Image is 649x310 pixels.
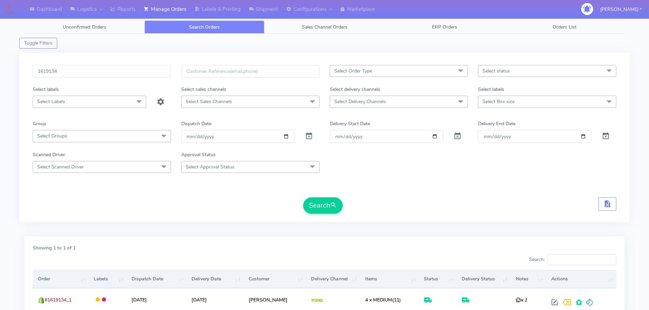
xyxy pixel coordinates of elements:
button: [PERSON_NAME] [595,2,647,16]
input: Order Id [33,65,171,78]
button: Toggle Filters [19,38,57,49]
label: Delivery End Date [478,120,515,127]
label: Select labels [33,86,59,93]
span: Select Order Type [334,68,372,74]
span: Select Box size [482,98,514,105]
label: Scanned Driver [33,151,65,158]
img: Yodel [311,299,323,302]
th: Order: activate to sort column ascending [33,270,89,288]
span: Select Delivery Channels [334,98,386,105]
span: Select Groups [37,133,67,139]
span: Select Labels [37,98,65,105]
th: Actions: activate to sort column ascending [546,270,616,288]
label: Dispatch Date [181,120,211,127]
span: Sales Channel Orders [302,24,347,30]
th: Status: activate to sort column ascending [419,270,457,288]
span: Unconfirmed Orders [63,24,106,30]
th: Delivery Status: activate to sort column ascending [456,270,510,288]
th: Labels: activate to sort column ascending [89,270,126,288]
label: Delivery Start Date [330,120,370,127]
label: Search: [529,254,616,265]
span: Select status [482,68,510,74]
th: Dispatch Date: activate to sort column ascending [126,270,186,288]
label: Select labels [478,86,504,93]
input: Search: [547,254,616,265]
span: Search Orders [189,24,220,30]
label: Showing 1 to 1 of 1 [33,244,76,251]
i: x 1 [516,297,527,303]
span: #1619134_1 [45,297,72,303]
label: Select delivery channels [330,86,380,93]
th: Delivery Date: activate to sort column ascending [186,270,244,288]
span: ERP Orders [432,24,457,30]
img: shopify.png [38,297,45,304]
th: Customer: activate to sort column ascending [243,270,306,288]
th: Notes: activate to sort column ascending [510,270,546,288]
ul: Tabs [25,20,624,34]
label: Approval Status [181,151,216,158]
input: Customer Reference(email,phone) [181,65,320,78]
span: (11) [365,297,401,303]
span: Select Sales Channels [186,98,232,105]
span: Orders List [553,24,576,30]
th: Items: activate to sort column ascending [360,270,419,288]
span: Select Approval Status [186,164,234,170]
th: Delivery Channel: activate to sort column ascending [306,270,360,288]
span: 4 x MEDIUM [365,297,392,303]
label: Select sales channels [181,86,226,93]
label: Group [33,120,46,127]
button: Search [303,197,343,214]
span: Select Scanned Driver [37,164,84,170]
